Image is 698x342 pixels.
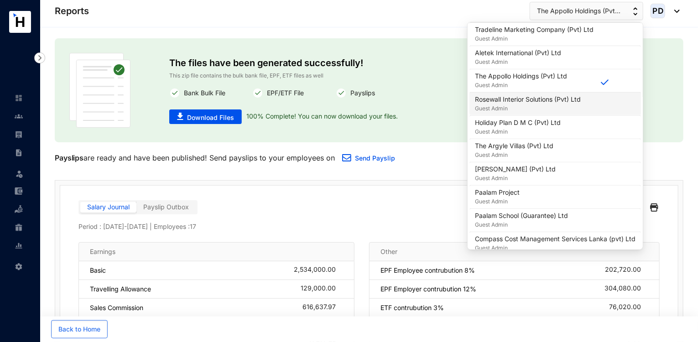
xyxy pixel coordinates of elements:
p: EPF/ETF File [263,88,304,98]
span: PD [652,7,663,15]
img: payroll-unselected.b590312f920e76f0c668.svg [15,130,23,139]
li: Loan [7,200,29,218]
div: 616,637.97 [302,303,343,312]
img: black-printer.ae25802fba4fa849f9fa1ebd19a7ed0d.svg [650,200,658,215]
button: Back to Home [51,320,108,338]
p: Bank Bulk File [180,88,225,98]
li: Contracts [7,144,29,162]
p: are ready and have been published! Send payslips to your employees on [55,152,335,163]
li: Gratuity [7,218,29,237]
img: up-down-arrow.74152d26bf9780fbf563ca9c90304185.svg [633,7,638,16]
p: EPF Employee contrubution 8% [380,266,475,275]
p: This zip file contains the bulk bank file, EPF, ETF files as well [169,71,569,80]
span: Payslip Outbox [143,203,189,211]
p: Sales Commission [90,303,143,312]
p: Holiday Plan D M C (Pvt) Ltd [475,118,561,127]
div: 76,020.00 [609,303,648,312]
p: The Appollo Holdings (Pvt) Ltd [475,72,567,81]
img: contract-unselected.99e2b2107c0a7dd48938.svg [15,149,23,157]
img: email.a35e10f87340586329067f518280dd4d.svg [342,154,351,161]
img: nav-icon-right.af6afadce00d159da59955279c43614e.svg [34,52,45,63]
p: Compass Cost Management Services Lanka (pvt) Ltd [475,234,635,244]
span: Salary Journal [87,203,130,211]
p: [PERSON_NAME] (Pvt) Ltd [475,165,556,174]
img: expense-unselected.2edcf0507c847f3e9e96.svg [15,187,23,195]
p: Guest Admin [475,34,594,43]
li: Payroll [7,125,29,144]
p: Period : [DATE] - [DATE] | Employees : 17 [78,222,660,231]
p: Other [380,247,397,256]
p: The Argyle Villas (Pvt) Ltd [475,141,553,150]
img: leave-unselected.2934df6273408c3f84d9.svg [15,169,24,178]
li: Contacts [7,107,29,125]
p: Aletek International (Pvt) Ltd [475,48,561,57]
img: blue-correct.187ec8c3ebe1a225110a.svg [601,79,609,85]
p: 100% Complete! You can now download your files. [242,109,398,124]
img: white-round-correct.82fe2cc7c780f4a5f5076f0407303cee.svg [252,88,263,98]
span: The Appollo Holdings (Pvt... [537,6,620,16]
p: Paalam Project [475,188,520,197]
p: EPF Employer contrubution 12% [380,285,476,294]
li: Reports [7,237,29,255]
p: The files have been generated successfully! [169,53,569,71]
img: publish-paper.61dc310b45d86ac63453e08fbc6f32f2.svg [69,53,130,128]
p: Tradeline Marketing Company (Pvt) Ltd [475,25,594,34]
img: white-round-correct.82fe2cc7c780f4a5f5076f0407303cee.svg [169,88,180,98]
button: Download Files [169,109,242,124]
p: Rosewall Interior Solutions (Pvt) Ltd [475,95,581,104]
p: Travelling Allowance [90,285,151,294]
img: home-unselected.a29eae3204392db15eaf.svg [15,94,23,102]
p: Guest Admin [475,244,635,253]
p: Basic [90,266,106,275]
button: The Appollo Holdings (Pvt... [530,2,643,20]
div: 304,080.00 [604,285,648,294]
div: 129,000.00 [301,285,343,294]
p: Guest Admin [475,174,556,183]
p: Reports [55,5,89,17]
div: 202,720.00 [605,266,648,275]
img: people-unselected.118708e94b43a90eceab.svg [15,112,23,120]
span: Back to Home [58,325,100,334]
img: dropdown-black.8e83cc76930a90b1a4fdb6d089b7bf3a.svg [670,10,680,13]
li: Expenses [7,182,29,200]
p: Earnings [90,247,115,256]
p: Guest Admin [475,127,561,136]
p: ETF contrubution 3% [380,303,444,312]
button: Send Payslip [335,150,402,168]
img: gratuity-unselected.a8c340787eea3cf492d7.svg [15,223,23,232]
p: Guest Admin [475,150,553,160]
li: Home [7,89,29,107]
a: Send Payslip [355,154,395,162]
img: settings-unselected.1febfda315e6e19643a1.svg [15,263,23,271]
img: report-unselected.e6a6b4230fc7da01f883.svg [15,242,23,250]
p: Guest Admin [475,104,581,113]
p: Guest Admin [475,81,567,90]
span: Download Files [187,113,234,122]
p: Guest Admin [475,197,520,206]
div: 2,534,000.00 [294,266,343,275]
p: Payslips [347,88,375,98]
p: Paalam School (Guarantee) Ltd [475,211,568,220]
img: loan-unselected.d74d20a04637f2d15ab5.svg [15,205,23,213]
p: Guest Admin [475,57,561,67]
p: Guest Admin [475,220,568,229]
p: Payslips [55,152,83,163]
img: white-round-correct.82fe2cc7c780f4a5f5076f0407303cee.svg [336,88,347,98]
